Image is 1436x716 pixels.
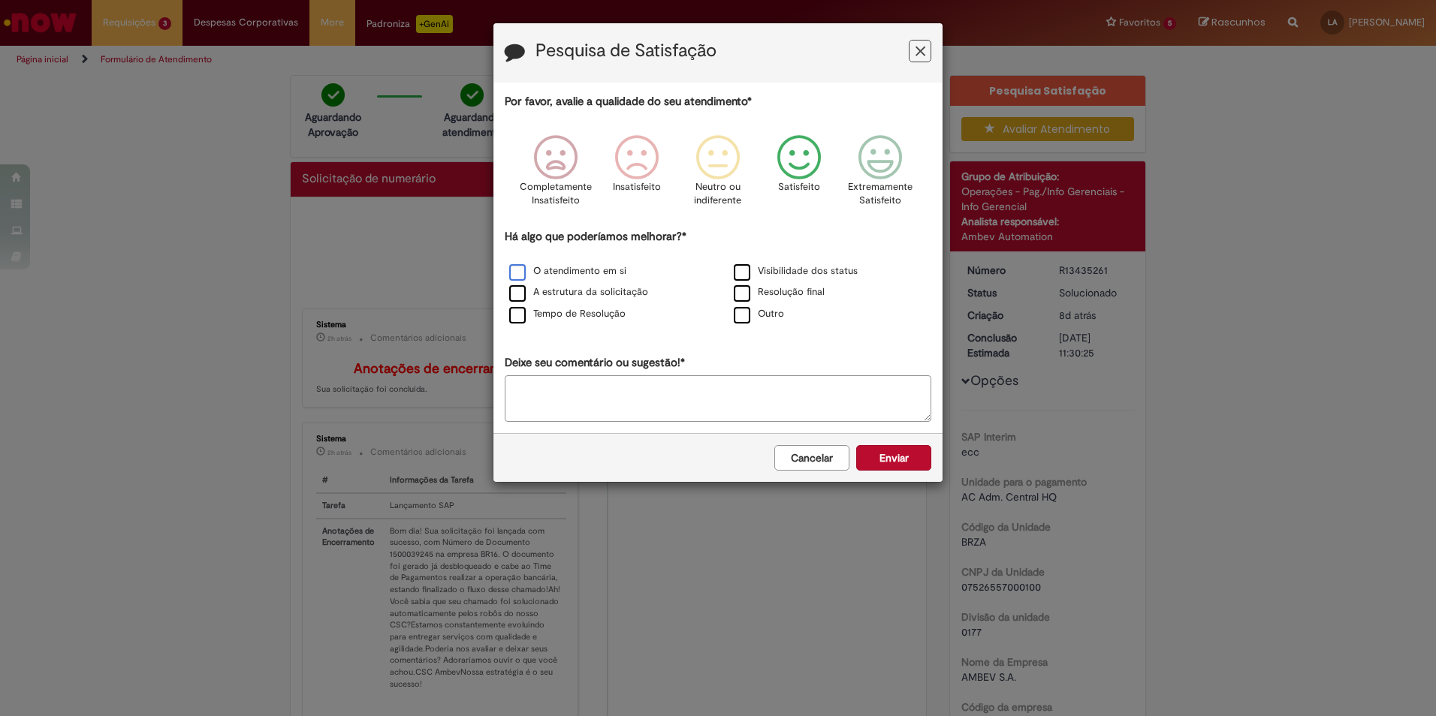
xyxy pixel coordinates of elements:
p: Extremamente Satisfeito [848,180,913,208]
p: Insatisfeito [613,180,661,194]
div: Extremamente Satisfeito [842,124,919,227]
div: Completamente Insatisfeito [517,124,593,227]
label: Deixe seu comentário ou sugestão!* [505,355,685,371]
button: Cancelar [774,445,849,471]
div: Insatisfeito [599,124,675,227]
label: O atendimento em si [509,264,626,278]
label: Visibilidade dos status [734,264,858,278]
p: Completamente Insatisfeito [520,180,592,208]
label: Outro [734,307,784,321]
label: Tempo de Resolução [509,307,626,321]
div: Satisfeito [761,124,837,227]
label: A estrutura da solicitação [509,285,648,299]
p: Neutro ou indiferente [691,180,745,208]
label: Pesquisa de Satisfação [535,41,716,61]
label: Por favor, avalie a qualidade do seu atendimento* [505,94,752,110]
button: Enviar [856,445,931,471]
label: Resolução final [734,285,825,299]
p: Satisfeito [778,180,820,194]
div: Há algo que poderíamos melhorar?* [505,229,931,326]
div: Neutro ou indiferente [680,124,756,227]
